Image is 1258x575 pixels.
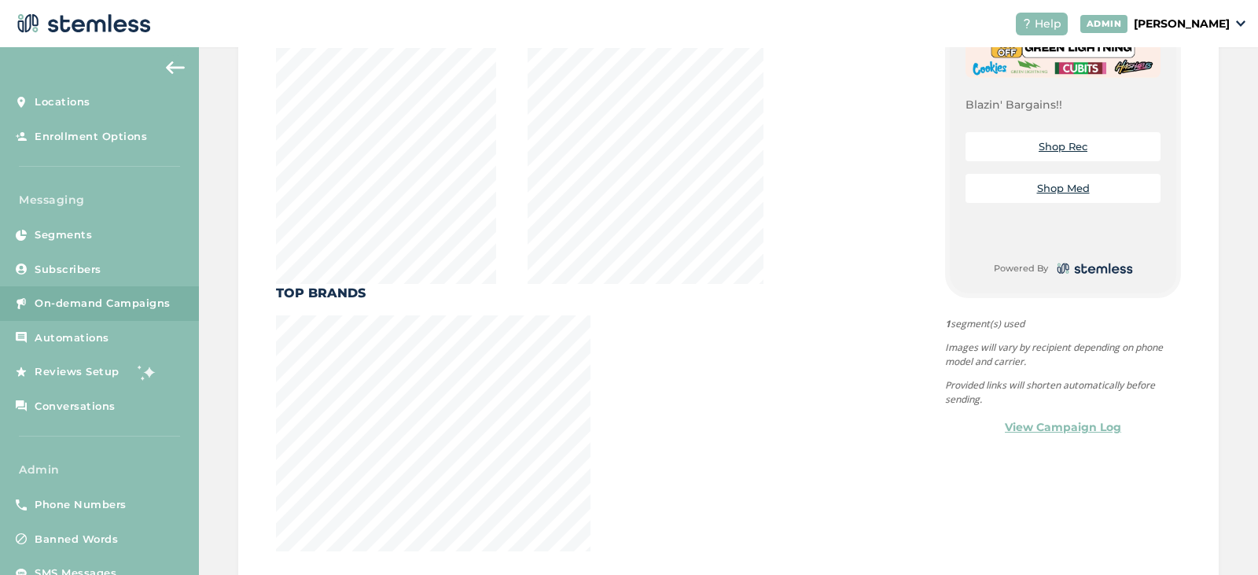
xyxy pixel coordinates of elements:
span: On-demand Campaigns [35,296,171,311]
span: Banned Words [35,532,118,547]
small: Powered By [994,262,1048,275]
a: View Campaign Log [1005,419,1121,436]
img: glitter-stars-b7820f95.gif [131,356,163,388]
img: icon_down-arrow-small-66adaf34.svg [1236,20,1245,27]
img: logo-dark-0685b13c.svg [1054,260,1133,278]
a: Shop Med [1037,182,1090,194]
span: Segments [35,227,92,243]
span: Enrollment Options [35,129,147,145]
iframe: Chat Widget [1179,499,1258,575]
p: Blazin' Bargains!! [966,97,1161,113]
span: Help [1035,16,1061,32]
span: Phone Numbers [35,497,127,513]
label: Top Brands [276,284,590,303]
div: ADMIN [1080,15,1128,33]
span: segment(s) used [945,317,1181,331]
span: Reviews Setup [35,364,120,380]
img: icon-arrow-back-accent-c549486e.svg [166,61,185,74]
strong: 1 [945,317,951,330]
p: Provided links will shorten automatically before sending. [945,378,1181,407]
p: [PERSON_NAME] [1134,16,1230,32]
p: Images will vary by recipient depending on phone model and carrier. [945,341,1181,369]
span: Conversations [35,399,116,415]
img: logo-dark-0685b13c.svg [13,8,151,39]
a: Shop Rec [1039,140,1087,153]
span: Subscribers [35,262,101,278]
span: Locations [35,94,90,110]
span: Automations [35,330,109,346]
img: icon-help-white-03924b79.svg [1022,19,1032,28]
